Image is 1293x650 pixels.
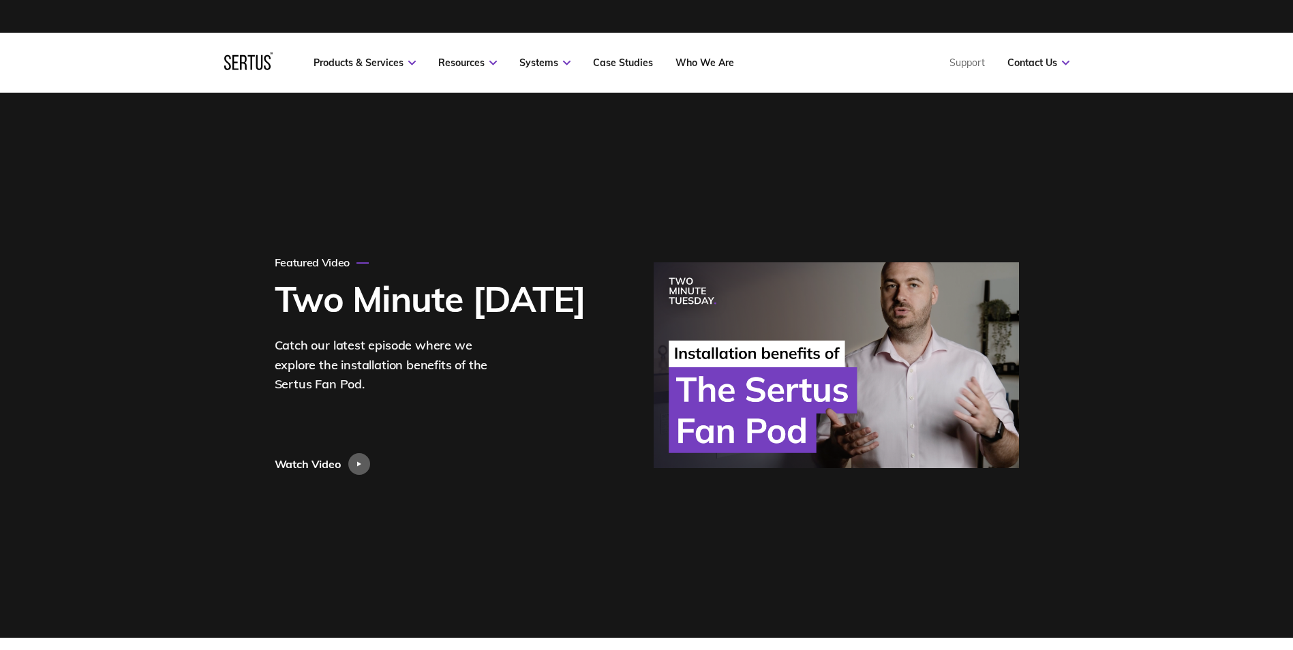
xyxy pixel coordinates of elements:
a: Case Studies [593,57,653,69]
a: Systems [519,57,571,69]
a: Contact Us [1007,57,1069,69]
div: Featured Video [275,256,369,269]
div: Watch Video [275,453,341,475]
a: Who We Are [675,57,734,69]
a: Support [949,57,985,69]
h1: Two Minute [DATE] [275,279,585,318]
a: Products & Services [314,57,416,69]
a: Resources [438,57,497,69]
div: Catch our latest episode where we explore the installation benefits of the Sertus Fan Pod. [275,336,500,394]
